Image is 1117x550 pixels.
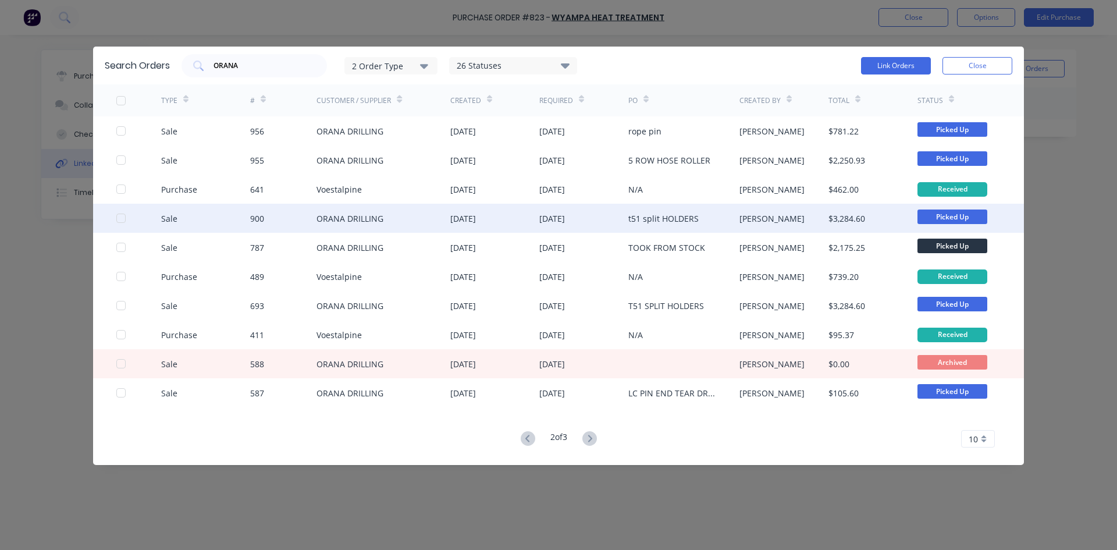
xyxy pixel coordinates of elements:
div: ORANA DRILLING [316,300,383,312]
div: 641 [250,183,264,196]
div: Sale [161,358,177,370]
span: Picked Up [917,210,987,224]
div: Voestalpine [316,183,362,196]
div: [DATE] [539,242,565,254]
div: [PERSON_NAME] [739,329,805,341]
div: TYPE [161,95,177,106]
div: 489 [250,271,264,283]
div: 955 [250,154,264,166]
div: [PERSON_NAME] [739,125,805,137]
div: Sale [161,212,177,225]
div: Purchase [161,183,197,196]
button: Link Orders [861,57,931,74]
div: 2 Order Type [352,59,430,72]
div: [PERSON_NAME] [739,300,805,312]
div: ORANA DRILLING [316,387,383,399]
div: 411 [250,329,264,341]
div: [DATE] [539,212,565,225]
div: ORANA DRILLING [316,212,383,225]
div: t51 split HOLDERS [628,212,699,225]
div: [PERSON_NAME] [739,154,805,166]
div: 2 of 3 [550,431,567,448]
div: [PERSON_NAME] [739,271,805,283]
div: Customer / Supplier [316,95,391,106]
div: Received [917,269,987,284]
div: 787 [250,242,264,254]
div: Sale [161,154,177,166]
div: [DATE] [450,329,476,341]
div: [PERSON_NAME] [739,212,805,225]
div: [DATE] [539,271,565,283]
div: 587 [250,387,264,399]
div: [DATE] [450,212,476,225]
div: rope pin [628,125,661,137]
div: Required [539,95,573,106]
div: [DATE] [539,154,565,166]
span: Picked Up [917,297,987,311]
div: 693 [250,300,264,312]
span: Picked Up [917,384,987,399]
div: [DATE] [450,125,476,137]
div: 900 [250,212,264,225]
div: $95.37 [828,329,854,341]
div: 5 ROW HOSE ROLLER [628,154,710,166]
div: PO [628,95,638,106]
div: [DATE] [450,154,476,166]
div: $2,250.93 [828,154,865,166]
div: Total [828,95,849,106]
div: Created By [739,95,781,106]
div: Voestalpine [316,329,362,341]
span: Picked Up [917,239,987,253]
div: Sale [161,300,177,312]
span: Picked Up [917,151,987,166]
button: Close [942,57,1012,74]
div: [PERSON_NAME] [739,358,805,370]
div: [DATE] [450,183,476,196]
div: N/A [628,329,643,341]
span: Picked Up [917,122,987,137]
span: Archived [917,355,987,370]
div: LC PIN END TEAR DROPS [628,387,716,399]
div: $105.60 [828,387,859,399]
div: [DATE] [539,329,565,341]
div: ORANA DRILLING [316,125,383,137]
div: Search Orders [105,59,170,73]
div: Status [917,95,943,106]
div: Received [917,182,987,197]
div: Purchase [161,271,197,283]
div: N/A [628,183,643,196]
div: $0.00 [828,358,849,370]
div: 956 [250,125,264,137]
div: [PERSON_NAME] [739,387,805,399]
div: ORANA DRILLING [316,242,383,254]
div: [DATE] [450,242,476,254]
div: [DATE] [539,125,565,137]
div: # [250,95,255,106]
div: ORANA DRILLING [316,154,383,166]
div: T51 SPLIT HOLDERS [628,300,704,312]
div: $462.00 [828,183,859,196]
div: $739.20 [828,271,859,283]
div: 26 Statuses [450,59,577,72]
div: ORANA DRILLING [316,358,383,370]
div: [DATE] [539,387,565,399]
div: [DATE] [450,300,476,312]
div: [DATE] [450,387,476,399]
div: $3,284.60 [828,212,865,225]
div: Purchase [161,329,197,341]
div: [DATE] [450,358,476,370]
div: $781.22 [828,125,859,137]
div: 588 [250,358,264,370]
div: [DATE] [539,183,565,196]
div: Voestalpine [316,271,362,283]
div: Sale [161,125,177,137]
div: Sale [161,387,177,399]
button: 2 Order Type [344,57,437,74]
div: [PERSON_NAME] [739,183,805,196]
div: [PERSON_NAME] [739,242,805,254]
span: 10 [969,433,978,445]
div: $3,284.60 [828,300,865,312]
div: Created [450,95,481,106]
div: [DATE] [450,271,476,283]
div: [DATE] [539,358,565,370]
